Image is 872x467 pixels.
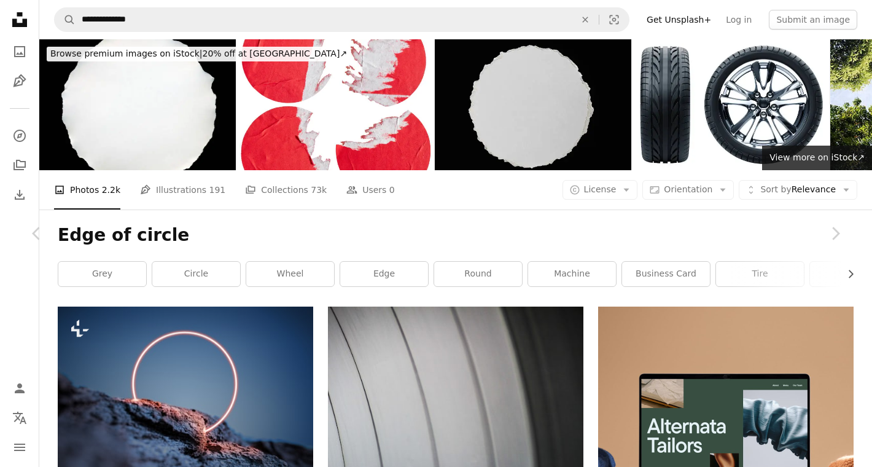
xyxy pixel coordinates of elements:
[622,262,710,286] a: business card
[769,152,865,162] span: View more on iStock ↗
[435,39,631,170] img: Tear the white paper into a circle
[760,184,836,196] span: Relevance
[769,10,857,29] button: Submit an image
[340,262,428,286] a: edge
[39,39,236,170] img: Torn Piece
[584,184,617,194] span: License
[39,39,358,69] a: Browse premium images on iStock|20% off at [GEOGRAPHIC_DATA]↗
[434,262,522,286] a: round
[642,180,734,200] button: Orientation
[58,224,854,246] h1: Edge of circle
[245,170,327,210] a: Collections 73k
[639,10,718,29] a: Get Unsplash+
[664,184,712,194] span: Orientation
[563,180,638,200] button: License
[152,262,240,286] a: circle
[739,180,857,200] button: Sort byRelevance
[50,49,202,58] span: Browse premium images on iStock |
[7,39,32,64] a: Photos
[55,8,76,31] button: Search Unsplash
[209,183,226,197] span: 191
[140,170,225,210] a: Illustrations 191
[798,175,872,292] a: Next
[389,183,395,197] span: 0
[7,124,32,148] a: Explore
[572,8,599,31] button: Clear
[7,69,32,93] a: Illustrations
[54,7,629,32] form: Find visuals sitewide
[7,153,32,178] a: Collections
[528,262,616,286] a: machine
[7,376,32,401] a: Log in / Sign up
[311,183,327,197] span: 73k
[716,262,804,286] a: tire
[599,8,629,31] button: Visual search
[47,47,351,61] div: 20% off at [GEOGRAPHIC_DATA] ↗
[718,10,759,29] a: Log in
[7,435,32,460] button: Menu
[760,184,791,194] span: Sort by
[346,170,395,210] a: Users 0
[246,262,334,286] a: wheel
[58,262,146,286] a: grey
[762,146,872,170] a: View more on iStock↗
[237,39,434,170] img: Round red paper stickers with torn edge
[58,397,313,408] a: Luminous circle. Synth wave, retro wave, vaporwave futuristic aesthetics. Glowing neon style. Hor...
[7,406,32,430] button: Language
[633,39,829,170] img: Profile and side profile view of a car wheel on white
